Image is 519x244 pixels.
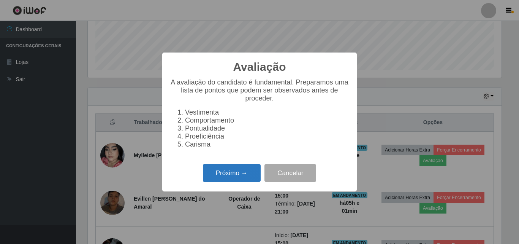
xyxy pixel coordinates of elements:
li: Comportamento [185,116,349,124]
h2: Avaliação [233,60,286,74]
li: Carisma [185,140,349,148]
p: A avaliação do candidato é fundamental. Preparamos uma lista de pontos que podem ser observados a... [170,78,349,102]
button: Cancelar [264,164,316,182]
button: Próximo → [203,164,261,182]
li: Proeficiência [185,132,349,140]
li: Vestimenta [185,108,349,116]
li: Pontualidade [185,124,349,132]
